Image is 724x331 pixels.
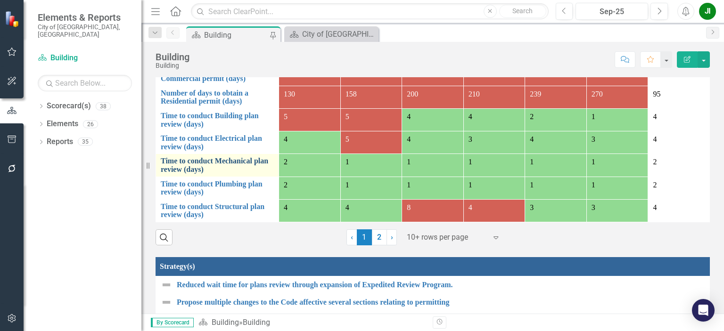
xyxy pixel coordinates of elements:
[38,23,132,39] small: City of [GEOGRAPHIC_DATA], [GEOGRAPHIC_DATA]
[592,181,595,189] span: 1
[302,28,376,40] div: City of [GEOGRAPHIC_DATA]
[530,181,534,189] span: 1
[653,113,657,121] span: 4
[592,135,595,143] span: 3
[346,158,349,166] span: 1
[648,154,710,177] td: Double-Click to Edit
[284,203,288,211] span: 4
[469,90,480,98] span: 210
[407,203,411,211] span: 8
[530,90,541,98] span: 239
[78,138,93,146] div: 35
[243,318,270,327] div: Building
[156,311,710,329] td: Double-Click to Edit Right Click for Context Menu
[177,298,705,307] a: Propose multiple changes to the Code affective several sections relating to permitting
[653,203,657,211] span: 4
[161,89,274,105] a: Number of days to obtain a Residential permit (days)
[156,276,710,294] td: Double-Click to Edit Right Click for Context Menu
[83,120,98,128] div: 26
[38,53,132,64] a: Building
[648,108,710,131] td: Double-Click to Edit
[284,90,295,98] span: 130
[198,317,426,328] div: »
[156,177,279,199] td: Double-Click to Edit Right Click for Context Menu
[346,113,349,121] span: 5
[156,86,279,108] td: Double-Click to Edit Right Click for Context Menu
[151,318,194,327] span: By Scorecard
[579,6,645,17] div: Sep-25
[161,157,274,173] a: Time to conduct Mechanical plan review (days)
[469,203,472,211] span: 4
[648,131,710,154] td: Double-Click to Edit
[346,90,357,98] span: 158
[357,229,372,245] span: 1
[284,113,288,121] span: 5
[96,102,111,110] div: 38
[653,90,660,98] span: 95
[576,3,648,20] button: Sep-25
[512,7,533,15] span: Search
[177,281,705,289] a: Reduced wait time for plans review through expansion of Expedited Review Program.
[156,108,279,131] td: Double-Click to Edit Right Click for Context Menu
[191,3,548,20] input: Search ClearPoint...
[469,113,472,121] span: 4
[346,135,349,143] span: 5
[592,158,595,166] span: 1
[653,181,657,189] span: 2
[648,177,710,199] td: Double-Click to Edit
[648,199,710,222] td: Double-Click to Edit
[156,199,279,222] td: Double-Click to Edit Right Click for Context Menu
[212,318,239,327] a: Building
[284,181,288,189] span: 2
[391,233,393,242] span: ›
[156,52,189,62] div: Building
[653,135,657,143] span: 4
[47,137,73,147] a: Reports
[161,202,274,219] a: Time to conduct Structural plan review (days)
[204,29,269,41] div: Building
[284,158,288,166] span: 2
[469,181,472,189] span: 1
[156,131,279,154] td: Double-Click to Edit Right Click for Context Menu
[156,154,279,177] td: Double-Click to Edit Right Click for Context Menu
[38,12,132,23] span: Elements & Reports
[407,90,418,98] span: 200
[351,233,353,242] span: ‹
[156,62,189,69] div: Building
[284,135,288,143] span: 4
[530,158,534,166] span: 1
[592,113,595,121] span: 1
[469,158,472,166] span: 1
[38,75,132,91] input: Search Below...
[692,299,715,322] div: Open Intercom Messenger
[499,5,546,18] button: Search
[372,229,387,245] a: 2
[47,101,91,112] a: Scorecard(s)
[699,3,716,20] button: JI
[161,279,172,291] img: Not Defined
[592,203,595,211] span: 3
[5,11,21,27] img: ClearPoint Strategy
[161,297,172,308] img: Not Defined
[407,113,411,121] span: 4
[592,90,603,98] span: 270
[407,181,411,189] span: 1
[469,135,472,143] span: 3
[47,119,78,129] a: Elements
[161,134,274,151] a: Time to conduct Electrical plan review (days)
[530,113,534,121] span: 2
[287,28,376,40] a: City of [GEOGRAPHIC_DATA]
[161,180,274,196] a: Time to conduct Plumbing plan review (days)
[530,135,534,143] span: 4
[346,181,349,189] span: 1
[407,158,411,166] span: 1
[161,112,274,128] a: Time to conduct Building plan review (days)
[346,203,349,211] span: 4
[407,135,411,143] span: 4
[648,86,710,108] td: Double-Click to Edit
[530,203,534,211] span: 3
[156,294,710,311] td: Double-Click to Edit Right Click for Context Menu
[653,158,657,166] span: 2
